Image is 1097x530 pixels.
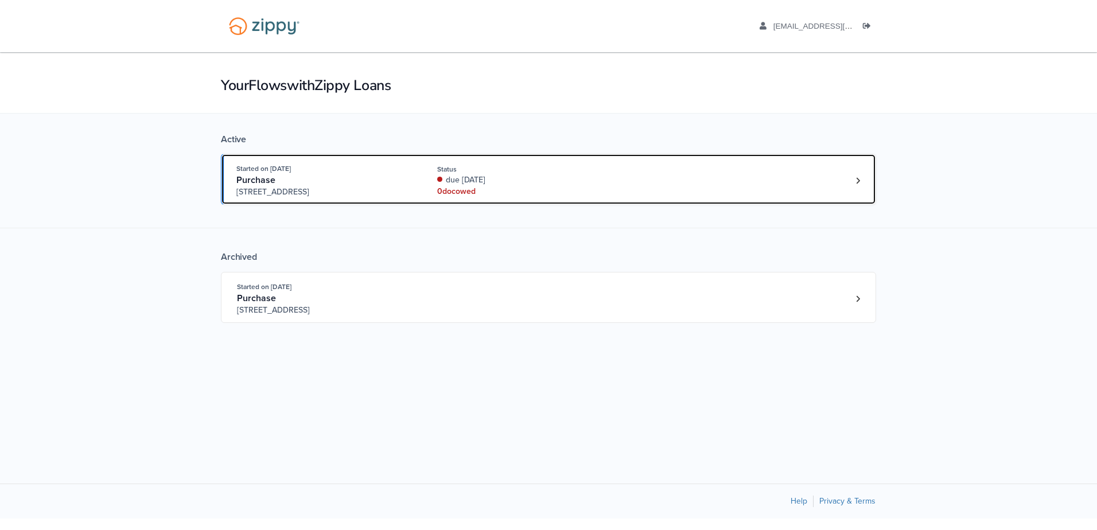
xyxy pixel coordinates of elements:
[221,11,307,41] img: Logo
[236,186,411,198] span: [STREET_ADDRESS]
[236,165,291,173] span: Started on [DATE]
[760,22,968,33] a: edit profile
[236,174,275,186] span: Purchase
[221,134,876,145] div: Active
[221,154,876,205] a: Open loan 4229803
[849,290,866,307] a: Loan number 4082662
[237,305,412,316] span: [STREET_ADDRESS]
[773,22,968,30] span: sade.hatten@yahoo.com
[221,251,876,263] div: Archived
[819,496,876,506] a: Privacy & Terms
[849,172,866,189] a: Loan number 4229803
[237,293,276,304] span: Purchase
[221,76,876,95] h1: Your Flows with Zippy Loans
[791,496,807,506] a: Help
[437,164,590,174] div: Status
[237,283,291,291] span: Started on [DATE]
[221,272,876,323] a: Open loan 4082662
[863,22,876,33] a: Log out
[437,186,590,197] div: 0 doc owed
[437,174,590,186] div: due [DATE]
